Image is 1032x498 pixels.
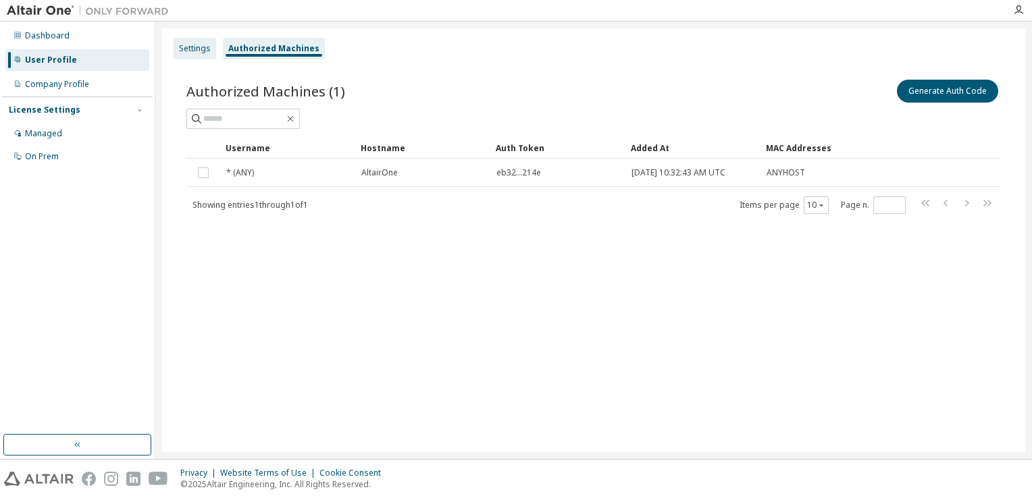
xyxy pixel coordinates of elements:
[228,43,319,54] div: Authorized Machines
[226,167,254,178] span: * (ANY)
[82,472,96,486] img: facebook.svg
[25,30,70,41] div: Dashboard
[25,151,59,162] div: On Prem
[9,105,80,115] div: License Settings
[149,472,168,486] img: youtube.svg
[841,196,906,214] span: Page n.
[361,167,398,178] span: AltairOne
[897,80,998,103] button: Generate Auth Code
[192,199,308,211] span: Showing entries 1 through 1 of 1
[226,137,350,159] div: Username
[766,137,863,159] div: MAC Addresses
[180,478,389,490] p: © 2025 Altair Engineering, Inc. All Rights Reserved.
[767,167,805,178] span: ANYHOST
[361,137,485,159] div: Hostname
[220,468,319,478] div: Website Terms of Use
[496,167,541,178] span: eb32...214e
[7,4,176,18] img: Altair One
[807,200,825,211] button: 10
[126,472,140,486] img: linkedin.svg
[179,43,211,54] div: Settings
[25,79,89,90] div: Company Profile
[104,472,118,486] img: instagram.svg
[25,55,77,65] div: User Profile
[631,167,725,178] span: [DATE] 10:32:43 AM UTC
[186,82,345,101] span: Authorized Machines (1)
[631,137,755,159] div: Added At
[740,196,829,214] span: Items per page
[319,468,389,478] div: Cookie Consent
[25,128,62,139] div: Managed
[496,137,620,159] div: Auth Token
[4,472,74,486] img: altair_logo.svg
[180,468,220,478] div: Privacy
